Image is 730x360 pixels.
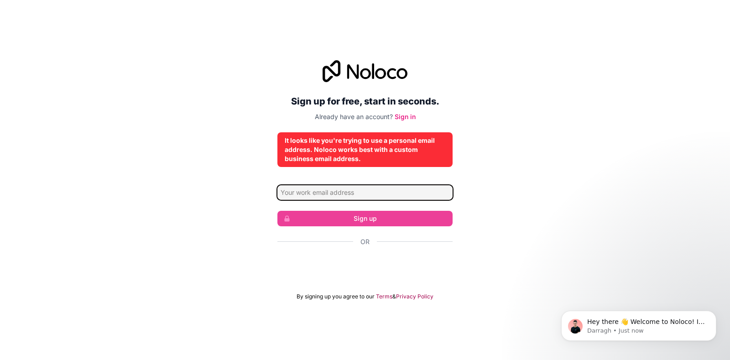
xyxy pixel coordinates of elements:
[297,293,375,300] span: By signing up you agree to our
[547,292,730,355] iframe: Intercom notifications message
[360,237,370,246] span: Or
[395,113,416,120] a: Sign in
[273,256,457,277] iframe: Bouton "Se connecter avec Google"
[392,293,396,300] span: &
[396,293,433,300] a: Privacy Policy
[285,136,445,163] div: It looks like you're trying to use a personal email address. Noloco works best with a custom busi...
[376,293,392,300] a: Terms
[277,93,453,110] h2: Sign up for free, start in seconds.
[277,185,453,200] input: Email address
[315,113,393,120] span: Already have an account?
[277,211,453,226] button: Sign up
